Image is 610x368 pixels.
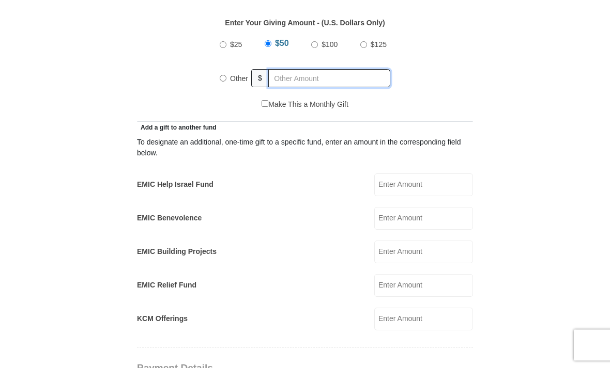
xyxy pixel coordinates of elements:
[137,213,202,224] label: EMIC Benevolence
[251,70,269,88] span: $
[371,41,387,49] span: $125
[137,247,217,258] label: EMIC Building Projects
[230,41,242,49] span: $25
[322,41,338,49] span: $100
[374,308,473,331] input: Enter Amount
[374,207,473,230] input: Enter Amount
[374,275,473,297] input: Enter Amount
[374,241,473,264] input: Enter Amount
[137,280,196,291] label: EMIC Relief Fund
[262,101,268,107] input: Make This a Monthly Gift
[137,137,473,159] div: To designate an additional, one-time gift to a specific fund, enter an amount in the correspondin...
[137,124,217,132] span: Add a gift to another fund
[262,100,348,110] label: Make This a Monthly Gift
[225,19,385,27] strong: Enter Your Giving Amount - (U.S. Dollars Only)
[137,180,213,190] label: EMIC Help Israel Fund
[374,174,473,197] input: Enter Amount
[275,39,289,48] span: $50
[230,75,248,83] span: Other
[137,314,188,325] label: KCM Offerings
[268,70,390,88] input: Other Amount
